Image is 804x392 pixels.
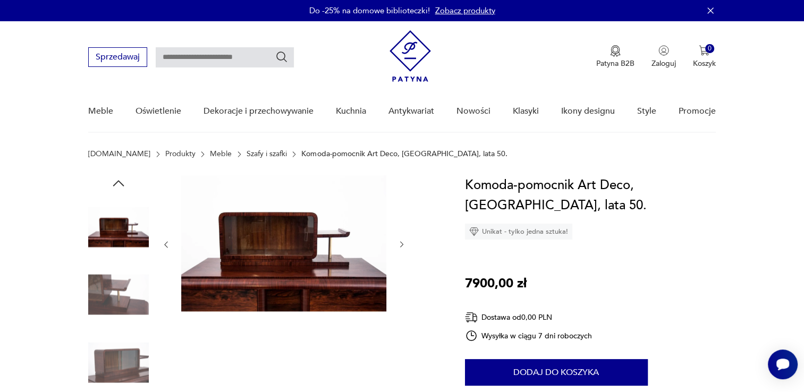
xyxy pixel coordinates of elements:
[88,54,147,62] a: Sprzedawaj
[699,45,709,56] img: Ikona koszyka
[165,150,196,158] a: Produkty
[469,227,479,236] img: Ikona diamentu
[465,224,572,240] div: Unikat - tylko jedna sztuka!
[651,58,676,69] p: Zaloguj
[610,45,621,57] img: Ikona medalu
[693,45,716,69] button: 0Koszyk
[465,311,593,324] div: Dostawa od 0,00 PLN
[456,91,490,132] a: Nowości
[88,265,149,325] img: Zdjęcie produktu Komoda-pomocnik Art Deco, Polska, lata 50.
[204,91,314,132] a: Dekoracje i przechowywanie
[658,45,669,56] img: Ikonka użytkownika
[596,45,634,69] a: Ikona medaluPatyna B2B
[210,150,232,158] a: Meble
[596,58,634,69] p: Patyna B2B
[465,175,716,216] h1: Komoda-pomocnik Art Deco, [GEOGRAPHIC_DATA], lata 50.
[465,311,478,324] img: Ikona dostawy
[88,47,147,67] button: Sprzedawaj
[679,91,716,132] a: Promocje
[637,91,656,132] a: Style
[309,5,430,16] p: Do -25% na domowe biblioteczki!
[768,350,798,379] iframe: Smartsupp widget button
[136,91,181,132] a: Oświetlenie
[88,150,150,158] a: [DOMAIN_NAME]
[705,44,714,53] div: 0
[651,45,676,69] button: Zaloguj
[275,50,288,63] button: Szukaj
[388,91,434,132] a: Antykwariat
[181,175,386,312] img: Zdjęcie produktu Komoda-pomocnik Art Deco, Polska, lata 50.
[693,58,716,69] p: Koszyk
[596,45,634,69] button: Patyna B2B
[465,329,593,342] div: Wysyłka w ciągu 7 dni roboczych
[301,150,507,158] p: Komoda-pomocnik Art Deco, [GEOGRAPHIC_DATA], lata 50.
[88,91,113,132] a: Meble
[247,150,287,158] a: Szafy i szafki
[435,5,495,16] a: Zobacz produkty
[336,91,366,132] a: Kuchnia
[465,359,648,386] button: Dodaj do koszyka
[561,91,615,132] a: Ikony designu
[465,274,527,294] p: 7900,00 zł
[88,197,149,257] img: Zdjęcie produktu Komoda-pomocnik Art Deco, Polska, lata 50.
[390,30,431,82] img: Patyna - sklep z meblami i dekoracjami vintage
[513,91,539,132] a: Klasyki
